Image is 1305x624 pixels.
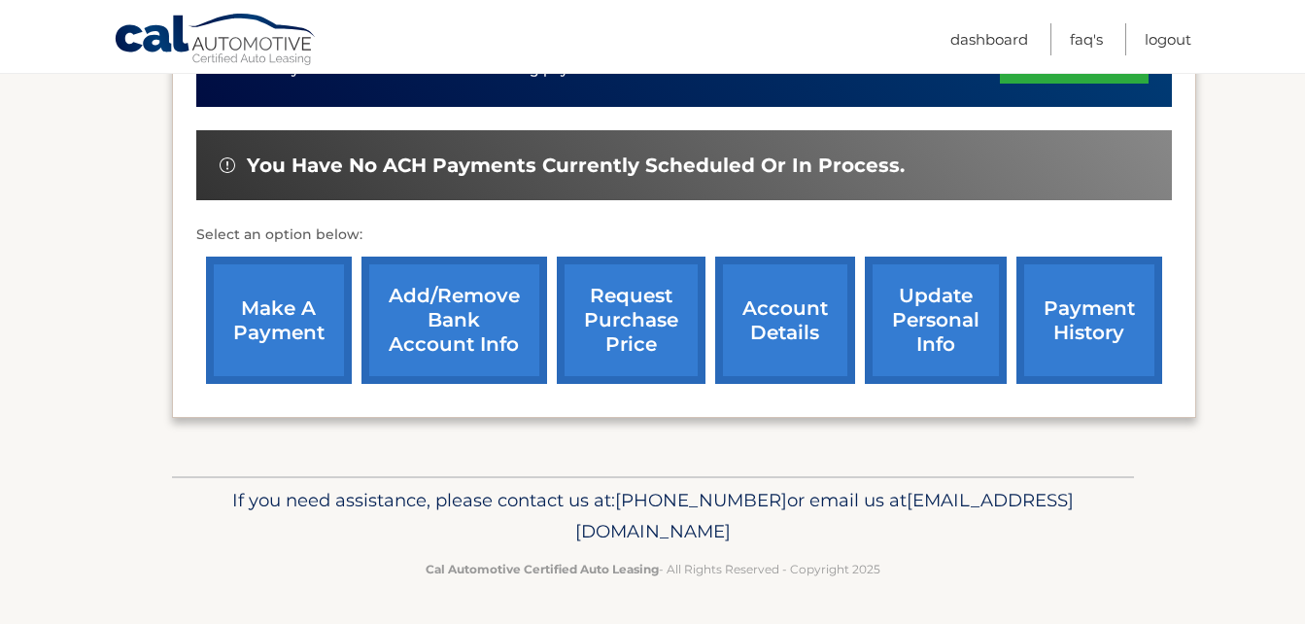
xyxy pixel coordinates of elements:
span: You have no ACH payments currently scheduled or in process. [247,154,905,178]
a: Cal Automotive [114,13,318,69]
a: request purchase price [557,257,705,384]
p: - All Rights Reserved - Copyright 2025 [185,559,1121,579]
img: alert-white.svg [220,157,235,173]
p: If you need assistance, please contact us at: or email us at [185,485,1121,547]
span: [PHONE_NUMBER] [615,489,787,511]
a: Add/Remove bank account info [361,257,547,384]
a: account details [715,257,855,384]
a: payment history [1016,257,1162,384]
a: Dashboard [950,23,1028,55]
a: update personal info [865,257,1007,384]
a: make a payment [206,257,352,384]
strong: Cal Automotive Certified Auto Leasing [426,562,659,576]
a: FAQ's [1070,23,1103,55]
p: Select an option below: [196,224,1172,247]
span: [EMAIL_ADDRESS][DOMAIN_NAME] [575,489,1074,542]
a: Logout [1145,23,1191,55]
